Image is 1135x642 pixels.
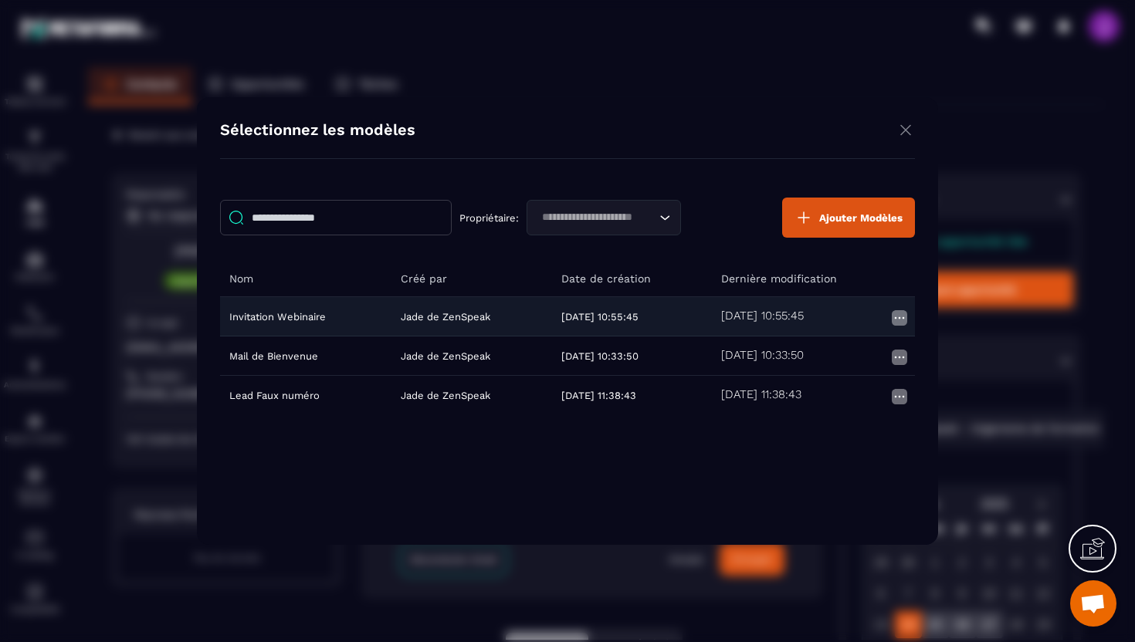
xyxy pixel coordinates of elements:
td: Invitation Webinaire [220,297,391,336]
h4: Sélectionnez les modèles [220,120,415,143]
span: Ajouter Modèles [819,212,903,224]
th: Nom [220,261,391,297]
th: Dernière modification [712,261,915,297]
td: Mail de Bienvenue [220,336,391,376]
td: [DATE] 10:55:45 [552,297,713,336]
td: Lead Faux numéro [220,376,391,415]
h5: [DATE] 11:38:43 [721,387,801,403]
p: Propriétaire: [459,212,519,224]
img: close [896,120,915,140]
h5: [DATE] 10:33:50 [721,348,804,363]
th: Créé par [391,261,552,297]
button: Ajouter Modèles [782,198,915,238]
img: more icon [890,387,909,406]
td: Jade de ZenSpeak [391,297,552,336]
input: Search for option [537,209,656,226]
td: Jade de ZenSpeak [391,336,552,376]
td: [DATE] 10:33:50 [552,336,713,376]
img: more icon [890,309,909,327]
div: Search for option [527,200,681,235]
img: more icon [890,348,909,367]
td: Jade de ZenSpeak [391,376,552,415]
img: plus [794,208,813,227]
td: [DATE] 11:38:43 [552,376,713,415]
h5: [DATE] 10:55:45 [721,309,804,324]
th: Date de création [552,261,713,297]
div: Ouvrir le chat [1070,580,1116,627]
